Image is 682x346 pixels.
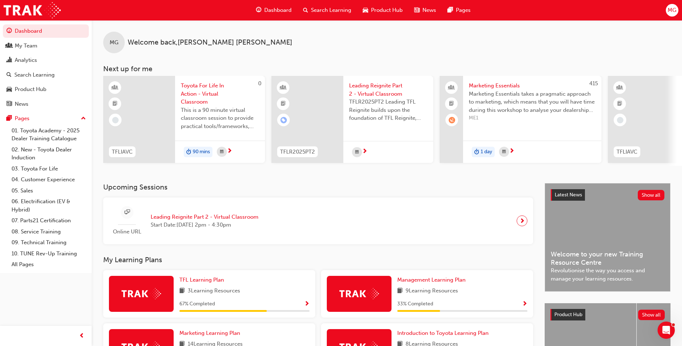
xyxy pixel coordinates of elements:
img: Trak [339,288,379,299]
a: Trak [4,2,61,18]
span: news-icon [414,6,420,15]
button: DashboardMy TeamAnalyticsSearch LearningProduct HubNews [3,23,89,112]
a: Dashboard [3,24,89,38]
span: Latest News [555,192,582,198]
iframe: Intercom live chat [658,322,675,339]
span: booktick-icon [449,99,454,109]
span: TFLIAVC [112,148,133,156]
button: Show all [638,310,665,320]
a: 09. Technical Training [9,237,89,248]
a: 01. Toyota Academy - 2025 Dealer Training Catalogue [9,125,89,144]
h3: Upcoming Sessions [103,183,533,191]
a: 0TFLIAVCToyota For Life In Action - Virtual ClassroomThis is a 90 minute virtual classroom sessio... [103,76,265,163]
a: 10. TUNE Rev-Up Training [9,248,89,259]
span: guage-icon [256,6,261,15]
span: Leading Reignite Part 2 - Virtual Classroom [151,213,258,221]
a: pages-iconPages [442,3,476,18]
a: Management Learning Plan [397,276,468,284]
span: Online URL [109,228,145,236]
h3: Next up for me [92,65,682,73]
a: 08. Service Training [9,226,89,237]
span: Toyota For Life In Action - Virtual Classroom [181,82,259,106]
span: booktick-icon [617,99,622,109]
span: duration-icon [474,147,479,157]
span: learningRecordVerb_WAITLIST-icon [449,117,455,123]
span: car-icon [6,86,12,93]
span: people-icon [449,83,454,92]
span: Leading Reignite Part 2 - Virtual Classroom [349,82,427,98]
span: Welcome back , [PERSON_NAME] [PERSON_NAME] [128,38,292,47]
span: learningRecordVerb_ENROLL-icon [280,117,287,123]
button: MG [666,4,678,17]
a: Analytics [3,54,89,67]
span: Product Hub [371,6,403,14]
div: News [15,100,28,108]
span: Product Hub [554,311,582,318]
span: search-icon [303,6,308,15]
span: 67 % Completed [179,300,215,308]
span: News [422,6,436,14]
span: search-icon [6,72,12,78]
div: Analytics [15,56,37,64]
a: TFLR2025PT2Leading Reignite Part 2 - Virtual ClassroomTFLR2025PT2 Leading TFL Reignite builds upo... [271,76,433,163]
span: learningResourceType_INSTRUCTOR_LED-icon [617,83,622,92]
a: Search Learning [3,68,89,82]
a: guage-iconDashboard [250,3,297,18]
span: Marketing Essentials [469,82,596,90]
span: 1 day [481,148,492,156]
span: Search Learning [311,6,351,14]
a: 02. New - Toyota Dealer Induction [9,144,89,163]
span: book-icon [179,287,185,296]
span: ME1 [469,114,596,122]
span: TFLR2025PT2 Leading TFL Reignite builds upon the foundation of TFL Reignite, reaffirming our comm... [349,98,427,122]
span: Dashboard [264,6,292,14]
a: Product HubShow all [550,309,665,320]
span: Marketing Learning Plan [179,330,240,336]
button: Show Progress [522,300,527,309]
span: booktick-icon [113,99,118,109]
span: next-icon [519,216,525,226]
a: 03. Toyota For Life [9,163,89,174]
span: Marketing Essentials takes a pragmatic approach to marketing, which means that you will have time... [469,90,596,114]
span: Management Learning Plan [397,277,466,283]
span: calendar-icon [220,147,224,156]
a: Latest NewsShow all [551,189,664,201]
a: All Pages [9,259,89,270]
a: search-iconSearch Learning [297,3,357,18]
span: Show Progress [522,301,527,308]
button: Pages [3,112,89,125]
span: booktick-icon [281,99,286,109]
span: MG [110,38,118,47]
a: 04. Customer Experience [9,174,89,185]
span: chart-icon [6,57,12,64]
span: Show Progress [304,301,310,308]
span: pages-icon [6,115,12,122]
span: Welcome to your new Training Resource Centre [551,250,664,267]
a: Product Hub [3,83,89,96]
span: calendar-icon [355,148,359,157]
span: Pages [456,6,471,14]
span: pages-icon [448,6,453,15]
span: next-icon [227,148,232,155]
button: Show all [638,190,665,200]
span: MG [668,6,676,14]
span: guage-icon [6,28,12,35]
span: TFLR2025PT2 [280,148,315,156]
a: Latest NewsShow allWelcome to your new Training Resource CentreRevolutionise the way you access a... [545,183,670,292]
span: 90 mins [193,148,210,156]
img: Trak [122,288,161,299]
span: sessionType_ONLINE_URL-icon [124,208,130,217]
div: Search Learning [14,71,55,79]
span: learningResourceType_INSTRUCTOR_LED-icon [113,83,118,92]
span: learningResourceType_INSTRUCTOR_LED-icon [281,83,286,92]
a: 06. Electrification (EV & Hybrid) [9,196,89,215]
span: learningRecordVerb_NONE-icon [617,117,623,123]
span: duration-icon [186,147,191,157]
span: next-icon [509,148,514,155]
a: TFL Learning Plan [179,276,227,284]
span: news-icon [6,101,12,108]
span: book-icon [397,287,403,296]
span: Start Date: [DATE] 2pm - 4:30pm [151,221,258,229]
span: calendar-icon [502,147,506,156]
